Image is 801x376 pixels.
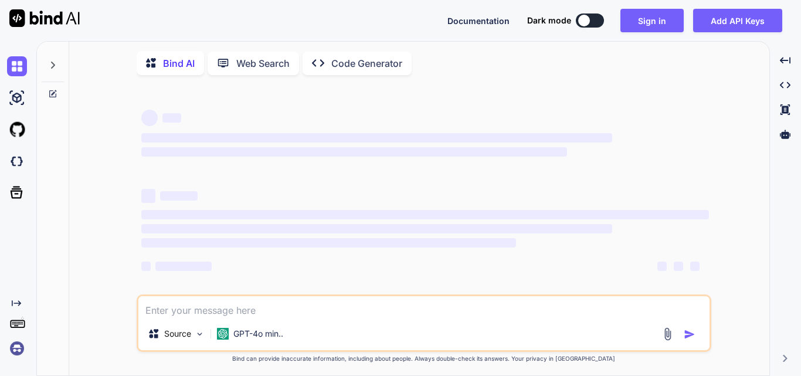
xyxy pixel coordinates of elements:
p: Bind AI [163,56,195,70]
span: ‌ [141,133,612,143]
span: ‌ [674,262,683,271]
img: darkCloudIdeIcon [7,151,27,171]
span: ‌ [141,224,612,233]
span: ‌ [141,189,155,203]
p: Bind can provide inaccurate information, including about people. Always double-check its answers.... [137,354,711,363]
img: Bind AI [9,9,80,27]
p: GPT-4o min.. [233,328,283,340]
img: ai-studio [7,88,27,108]
span: ‌ [141,238,516,248]
img: icon [684,328,695,340]
span: Documentation [447,16,510,26]
img: GPT-4o mini [217,328,229,340]
button: Add API Keys [693,9,782,32]
img: signin [7,338,27,358]
span: ‌ [657,262,667,271]
span: ‌ [155,262,212,271]
span: ‌ [160,191,198,201]
span: ‌ [162,113,181,123]
img: chat [7,56,27,76]
img: Pick Models [195,329,205,339]
span: Dark mode [527,15,571,26]
span: ‌ [141,262,151,271]
span: ‌ [141,110,158,126]
button: Sign in [620,9,684,32]
span: ‌ [690,262,700,271]
button: Documentation [447,15,510,27]
span: ‌ [141,147,567,157]
p: Source [164,328,191,340]
img: attachment [661,327,674,341]
p: Code Generator [331,56,402,70]
img: githubLight [7,120,27,140]
span: ‌ [141,210,709,219]
p: Web Search [236,56,290,70]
